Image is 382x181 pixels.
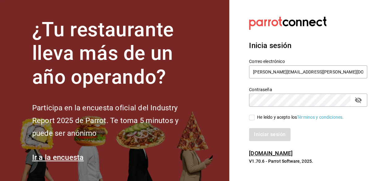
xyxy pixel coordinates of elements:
[249,150,293,157] a: [DOMAIN_NAME]
[32,18,199,89] h1: ¿Tu restaurante lleva más de un año operando?
[249,87,367,91] label: Contraseña
[297,115,344,120] a: Términos y condiciones.
[353,95,363,105] button: passwordField
[249,59,367,63] label: Correo electrónico
[249,65,367,78] input: Ingresa tu correo electrónico
[32,102,199,139] h2: Participa en la encuesta oficial del Industry Report 2025 de Parrot. Te toma 5 minutos y puede se...
[257,114,344,121] div: He leído y acepto los
[249,40,367,51] h3: Inicia sesión
[32,153,84,162] a: Ir a la encuesta
[249,158,367,164] p: V1.70.6 - Parrot Software, 2025.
